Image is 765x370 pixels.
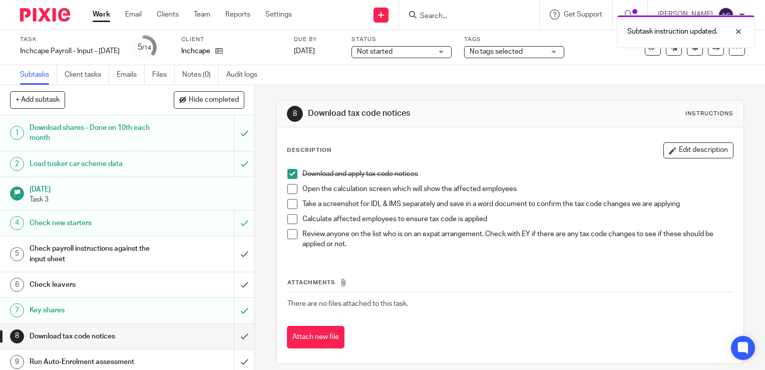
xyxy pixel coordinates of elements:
[294,36,339,44] label: Due by
[20,65,57,85] a: Subtasks
[125,10,142,20] a: Email
[718,7,734,23] img: svg%3E
[225,10,250,20] a: Reports
[287,146,331,154] p: Description
[20,8,70,22] img: Pixie
[357,48,393,55] span: Not started
[30,216,159,231] h1: Check new starters
[30,354,159,369] h1: Run Auto-Enrolment assessment
[30,120,159,146] h1: Download shares - Done on 10th each month
[10,247,24,261] div: 5
[265,10,292,20] a: Settings
[294,48,315,55] span: [DATE]
[30,182,245,195] h1: [DATE]
[10,355,24,369] div: 9
[685,110,733,118] div: Instructions
[30,277,159,292] h1: Check leavers
[117,65,145,85] a: Emails
[174,91,244,108] button: Hide completed
[226,65,265,85] a: Audit logs
[308,108,531,119] h1: Download tax code notices
[302,169,733,179] p: Download and apply tax code notices
[287,280,335,285] span: Attachments
[30,195,245,205] p: Task 3
[302,229,733,250] p: Review anyone on the list who is on an expat arrangement. Check with EY if there are any tax code...
[663,142,733,158] button: Edit description
[20,46,120,56] div: Inchcape Payroll - Input - September 2025
[93,10,110,20] a: Work
[627,27,717,37] p: Subtask instruction updated.
[287,106,303,122] div: 8
[138,42,151,53] div: 5
[20,36,120,44] label: Task
[470,48,523,55] span: No tags selected
[30,329,159,344] h1: Download tax code notices
[10,157,24,171] div: 2
[181,46,210,56] p: Inchcape
[10,216,24,230] div: 4
[287,300,408,307] span: There are no files attached to this task.
[10,303,24,317] div: 7
[10,329,24,343] div: 8
[20,46,120,56] div: Inchcape Payroll - Input - [DATE]
[351,36,452,44] label: Status
[152,65,175,85] a: Files
[30,156,159,171] h1: Load tusker car scheme data
[142,45,151,51] small: /14
[157,10,179,20] a: Clients
[181,36,281,44] label: Client
[302,214,733,224] p: Calculate affected employees to ensure tax code is applied
[182,65,219,85] a: Notes (0)
[65,65,109,85] a: Client tasks
[10,126,24,140] div: 1
[287,326,344,348] button: Attach new file
[30,241,159,267] h1: Check payroll instructions against the input sheet
[189,96,239,104] span: Hide completed
[30,303,159,318] h1: Key shares
[194,10,210,20] a: Team
[10,91,65,108] button: + Add subtask
[302,184,733,194] p: Open the calculation screen which will show the affected employees
[10,278,24,292] div: 6
[302,199,733,209] p: Take a screenshot for IDL & IMS separately and save in a word document to confirm the tax code ch...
